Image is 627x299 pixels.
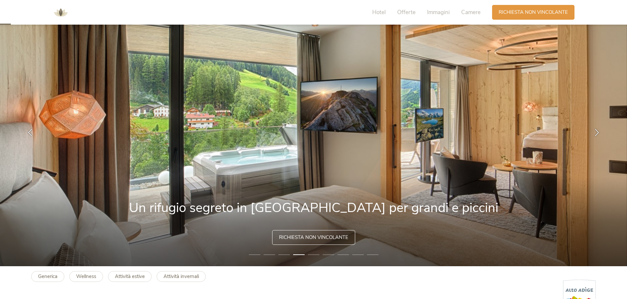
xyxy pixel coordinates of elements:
a: Wellness [69,271,103,282]
b: Wellness [76,273,96,280]
span: Offerte [397,9,416,16]
a: AMONTI & LUNARIS Wellnessresort [51,10,71,14]
b: Attività estive [115,273,145,280]
span: Immagini [427,9,450,16]
a: Generica [31,271,64,282]
span: Camere [461,9,481,16]
img: AMONTI & LUNARIS Wellnessresort [51,3,71,22]
a: Attività invernali [157,271,206,282]
b: Attività invernali [163,273,199,280]
a: Attività estive [108,271,152,282]
span: Richiesta non vincolante [279,234,348,241]
b: Generica [38,273,57,280]
span: Hotel [372,9,386,16]
span: Richiesta non vincolante [499,9,568,16]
